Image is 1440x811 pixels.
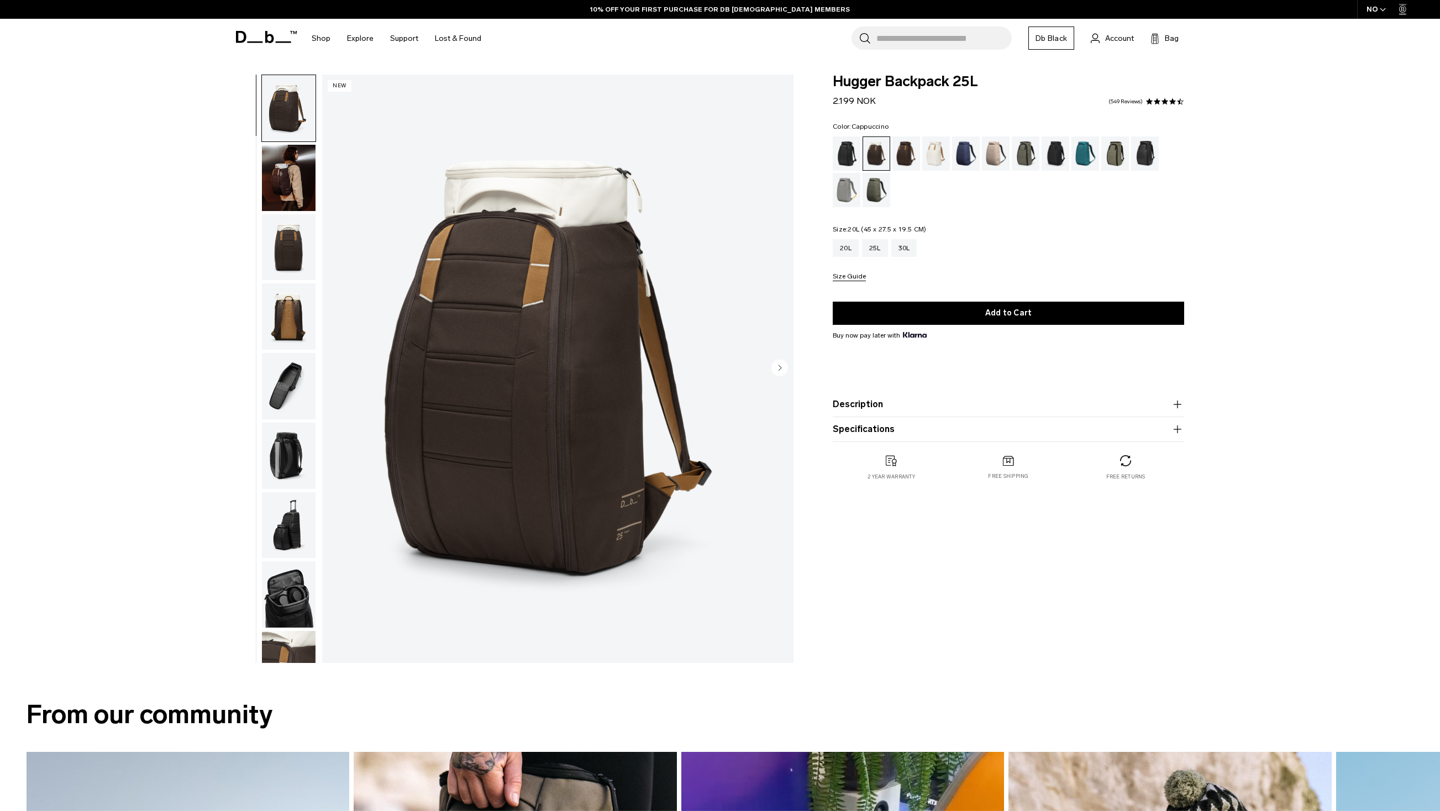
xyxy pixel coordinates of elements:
button: Hugger Backpack 25L Cappuccino [261,561,316,628]
button: Hugger Backpack 25L Cappuccino [261,630,316,698]
a: Moss Green [863,173,890,207]
button: Hugger Backpack 25L Cappuccino [261,75,316,142]
a: Midnight Teal [1071,136,1099,171]
img: Hugger Backpack 25L Cappuccino [262,631,316,697]
a: Shop [312,19,330,58]
img: Hugger Backpack 25L Cappuccino [262,214,316,281]
button: Hugger Backpack 25L Cappuccino [261,352,316,420]
button: Hugger Backpack 25L Cappuccino [261,144,316,212]
a: Support [390,19,418,58]
span: 20L (45 x 27.5 x 19.5 CM) [848,225,926,233]
a: Explore [347,19,374,58]
a: Charcoal Grey [1042,136,1069,171]
a: Reflective Black [1131,136,1159,171]
li: 1 / 9 [322,75,793,663]
span: Account [1105,33,1134,44]
a: Fogbow Beige [982,136,1010,171]
a: Db Black [1028,27,1074,50]
a: Mash Green [1101,136,1129,171]
button: Hugger Backpack 25L Cappuccino [261,422,316,489]
p: Free returns [1106,473,1145,481]
span: Bag [1165,33,1179,44]
button: Specifications [833,423,1184,436]
a: 25L [862,239,888,257]
img: Hugger Backpack 25L Cappuccino [262,492,316,559]
a: 20L [833,239,859,257]
button: Hugger Backpack 25L Cappuccino [261,214,316,281]
img: Hugger Backpack 25L Cappuccino [262,75,316,141]
a: Cappuccino [863,136,890,171]
a: Oatmilk [922,136,950,171]
a: 549 reviews [1108,99,1143,104]
button: Next slide [771,359,788,378]
button: Description [833,398,1184,411]
img: Hugger Backpack 25L Cappuccino [262,353,316,419]
p: 2 year warranty [868,473,915,481]
img: Hugger Backpack 25L Cappuccino [322,75,793,663]
a: Lost & Found [435,19,481,58]
p: Free shipping [988,472,1028,480]
button: Hugger Backpack 25L Cappuccino [261,283,316,350]
button: Bag [1150,31,1179,45]
img: {"height" => 20, "alt" => "Klarna"} [903,332,927,338]
h2: From our community [27,695,1413,734]
button: Hugger Backpack 25L Cappuccino [261,492,316,559]
img: Hugger Backpack 25L Cappuccino [262,283,316,350]
legend: Size: [833,226,927,233]
img: Hugger Backpack 25L Cappuccino [262,561,316,628]
button: Add to Cart [833,302,1184,325]
span: 2.199 NOK [833,96,876,106]
p: New [328,80,351,92]
a: Forest Green [1012,136,1039,171]
a: 30L [891,239,917,257]
img: Hugger Backpack 25L Cappuccino [262,423,316,489]
a: Black Out [833,136,860,171]
legend: Color: [833,123,889,130]
a: Sand Grey [833,173,860,207]
a: 10% OFF YOUR FIRST PURCHASE FOR DB [DEMOGRAPHIC_DATA] MEMBERS [590,4,850,14]
a: Espresso [892,136,920,171]
a: Blue Hour [952,136,980,171]
img: Hugger Backpack 25L Cappuccino [262,145,316,211]
span: Cappuccino [852,123,889,130]
nav: Main Navigation [303,19,490,58]
span: Hugger Backpack 25L [833,75,1184,89]
button: Size Guide [833,273,866,281]
a: Account [1091,31,1134,45]
span: Buy now pay later with [833,330,927,340]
